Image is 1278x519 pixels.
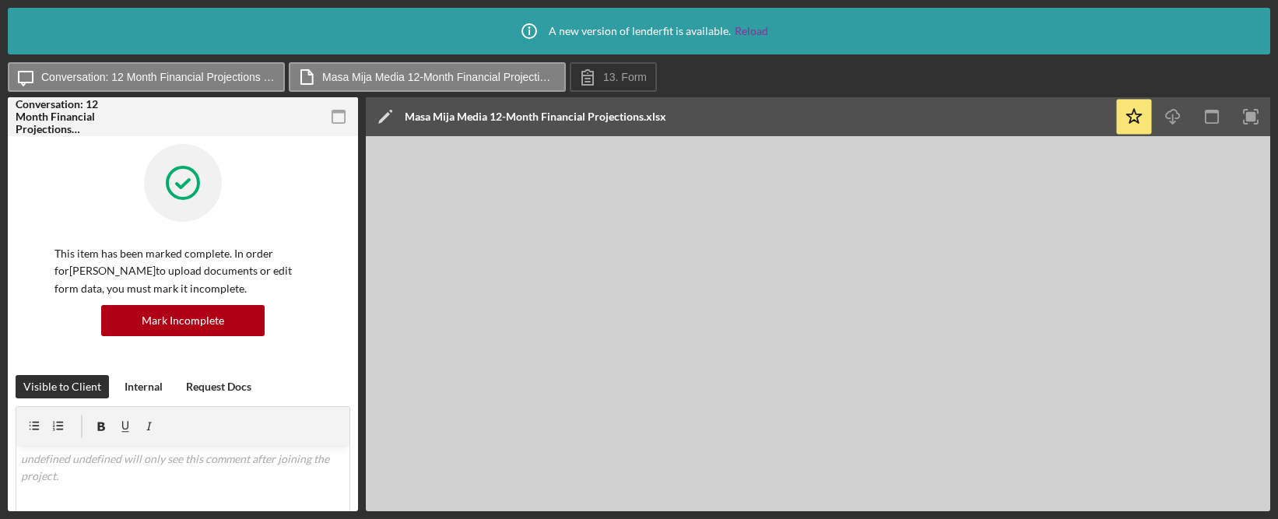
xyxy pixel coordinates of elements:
[125,375,163,398] div: Internal
[603,71,647,83] label: 13. Form
[570,62,657,92] button: 13. Form
[510,12,768,51] div: A new version of lenderfit is available.
[142,305,224,336] div: Mark Incomplete
[117,375,170,398] button: Internal
[322,71,556,83] label: Masa Mija Media 12-Month Financial Projections.xlsx
[16,98,125,135] div: Conversation: 12 Month Financial Projections ([PERSON_NAME])
[101,305,265,336] button: Mark Incomplete
[735,25,768,37] a: Reload
[1225,451,1262,488] iframe: Intercom live chat
[8,62,285,92] button: Conversation: 12 Month Financial Projections ([PERSON_NAME])
[23,375,101,398] div: Visible to Client
[178,375,259,398] button: Request Docs
[366,136,1270,511] iframe: Document Preview
[186,375,251,398] div: Request Docs
[289,62,566,92] button: Masa Mija Media 12-Month Financial Projections.xlsx
[16,375,109,398] button: Visible to Client
[41,71,275,83] label: Conversation: 12 Month Financial Projections ([PERSON_NAME])
[405,110,666,123] div: Masa Mija Media 12-Month Financial Projections.xlsx
[54,245,311,297] p: This item has been marked complete. In order for [PERSON_NAME] to upload documents or edit form d...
